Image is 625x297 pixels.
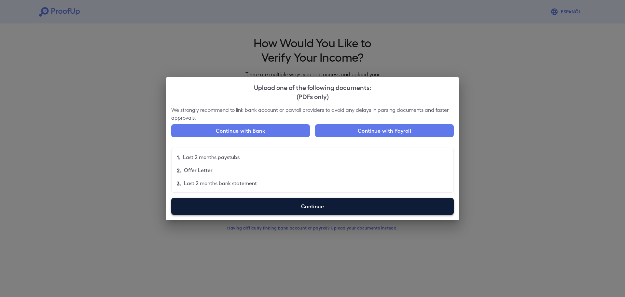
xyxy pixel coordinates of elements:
p: 2. [177,166,181,174]
p: 3. [177,179,181,187]
p: 1. [177,153,180,161]
p: Offer Letter [184,166,213,174]
label: Continue [171,198,454,215]
p: Last 2 months bank statement [184,179,257,187]
h2: Upload one of the following documents: [166,77,459,106]
div: (PDFs only) [171,92,454,101]
p: We strongly recommend to link bank account or payroll providers to avoid any delays in parsing do... [171,106,454,122]
button: Continue with Payroll [315,124,454,137]
p: Last 2 months paystubs [183,153,240,161]
button: Continue with Bank [171,124,310,137]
